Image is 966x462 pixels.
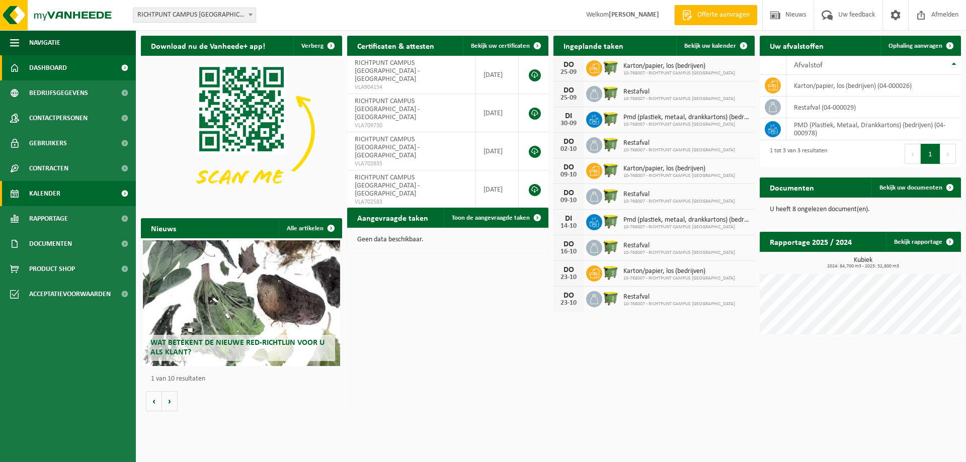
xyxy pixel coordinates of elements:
h3: Kubiek [765,257,961,269]
div: 25-09 [558,69,579,76]
span: RICHTPUNT CAMPUS OUDENAARDE [133,8,256,23]
button: 1 [921,144,940,164]
td: PMD (Plastiek, Metaal, Drankkartons) (bedrijven) (04-000978) [786,118,961,140]
span: Toon de aangevraagde taken [452,215,530,221]
span: Restafval [623,139,735,147]
a: Ophaling aanvragen [880,36,960,56]
div: DO [558,240,579,248]
strong: [PERSON_NAME] [609,11,659,19]
span: Restafval [623,242,735,250]
span: 10-768007 - RICHTPUNT CAMPUS [GEOGRAPHIC_DATA] [623,199,735,205]
div: DI [558,215,579,223]
span: Product Shop [29,256,75,282]
div: 02-10 [558,146,579,153]
button: Next [940,144,956,164]
h2: Documenten [760,177,824,197]
h2: Certificaten & attesten [347,36,444,55]
span: Bekijk uw documenten [879,184,942,191]
h2: Rapportage 2025 / 2024 [760,232,862,251]
span: RICHTPUNT CAMPUS OUDENAARDE [133,8,256,22]
span: Karton/papier, los (bedrijven) [623,267,735,275]
span: 10-768007 - RICHTPUNT CAMPUS [GEOGRAPHIC_DATA] [623,70,735,76]
img: WB-1100-HPE-GN-50 [602,136,619,153]
div: DO [558,163,579,171]
span: 10-768007 - RICHTPUNT CAMPUS [GEOGRAPHIC_DATA] [623,250,735,256]
span: 10-768007 - RICHTPUNT CAMPUS [GEOGRAPHIC_DATA] [623,122,750,128]
div: 09-10 [558,171,579,178]
a: Bekijk uw kalender [676,36,754,56]
span: 10-768007 - RICHTPUNT CAMPUS [GEOGRAPHIC_DATA] [623,173,735,179]
p: U heeft 8 ongelezen document(en). [770,206,951,213]
span: 2024: 84,700 m3 - 2025: 52,800 m3 [765,264,961,269]
span: RICHTPUNT CAMPUS [GEOGRAPHIC_DATA] - [GEOGRAPHIC_DATA] [355,136,420,159]
div: 16-10 [558,248,579,255]
div: 09-10 [558,197,579,204]
span: Dashboard [29,55,67,80]
span: VLA702583 [355,198,468,206]
td: [DATE] [476,56,519,94]
iframe: chat widget [5,440,168,462]
img: WB-1100-HPE-GN-50 [602,213,619,230]
div: DO [558,138,579,146]
button: Verberg [293,36,341,56]
div: DO [558,266,579,274]
span: Pmd (plastiek, metaal, drankkartons) (bedrijven) [623,216,750,224]
span: VLA709730 [355,122,468,130]
span: Offerte aanvragen [695,10,752,20]
span: Kalender [29,181,60,206]
a: Bekijk rapportage [886,232,960,252]
a: Bekijk uw certificaten [463,36,547,56]
div: 25-09 [558,95,579,102]
a: Alle artikelen [279,218,341,238]
span: 10-768007 - RICHTPUNT CAMPUS [GEOGRAPHIC_DATA] [623,147,735,153]
span: Verberg [301,43,324,49]
span: Pmd (plastiek, metaal, drankkartons) (bedrijven) [623,114,750,122]
p: 1 van 10 resultaten [151,376,337,383]
td: restafval (04-000029) [786,97,961,118]
img: WB-1100-HPE-GN-50 [602,84,619,102]
span: Navigatie [29,30,60,55]
img: WB-1100-HPE-GN-50 [602,290,619,307]
div: DO [558,189,579,197]
div: DI [558,112,579,120]
img: Download de VHEPlus App [141,56,342,207]
span: Contactpersonen [29,106,88,131]
div: DO [558,86,579,95]
span: Karton/papier, los (bedrijven) [623,62,735,70]
span: Afvalstof [794,61,823,69]
a: Offerte aanvragen [674,5,757,25]
span: RICHTPUNT CAMPUS [GEOGRAPHIC_DATA] - [GEOGRAPHIC_DATA] [355,59,420,83]
span: RICHTPUNT CAMPUS [GEOGRAPHIC_DATA] - [GEOGRAPHIC_DATA] [355,174,420,198]
span: Gebruikers [29,131,67,156]
td: [DATE] [476,170,519,209]
div: 23-10 [558,274,579,281]
div: 1 tot 3 van 3 resultaten [765,143,827,165]
span: VLA904154 [355,83,468,91]
span: VLA702835 [355,160,468,168]
img: WB-1100-HPE-GN-50 [602,264,619,281]
span: Bedrijfsgegevens [29,80,88,106]
td: [DATE] [476,132,519,170]
span: 10-768007 - RICHTPUNT CAMPUS [GEOGRAPHIC_DATA] [623,301,735,307]
span: Ophaling aanvragen [889,43,942,49]
img: WB-1100-HPE-GN-50 [602,161,619,178]
div: DO [558,292,579,300]
h2: Ingeplande taken [553,36,633,55]
div: 23-10 [558,300,579,307]
span: RICHTPUNT CAMPUS [GEOGRAPHIC_DATA] - [GEOGRAPHIC_DATA] [355,98,420,121]
div: 14-10 [558,223,579,230]
div: 30-09 [558,120,579,127]
h2: Nieuws [141,218,186,238]
button: Vorige [146,391,162,411]
span: Restafval [623,191,735,199]
td: karton/papier, los (bedrijven) (04-000026) [786,75,961,97]
img: WB-1100-HPE-GN-50 [602,59,619,76]
span: Karton/papier, los (bedrijven) [623,165,735,173]
img: WB-1100-HPE-GN-50 [602,187,619,204]
button: Previous [905,144,921,164]
span: Acceptatievoorwaarden [29,282,111,307]
a: Wat betekent de nieuwe RED-richtlijn voor u als klant? [143,240,340,366]
a: Toon de aangevraagde taken [444,208,547,228]
span: Contracten [29,156,68,181]
span: Wat betekent de nieuwe RED-richtlijn voor u als klant? [150,339,325,356]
